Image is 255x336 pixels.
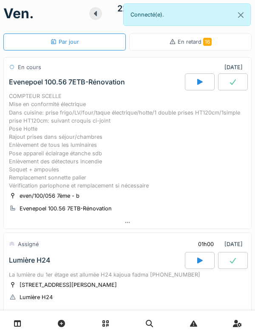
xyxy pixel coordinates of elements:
[224,63,246,71] div: [DATE]
[3,6,34,22] h1: ven.
[20,192,79,200] div: even/100/056 7ème - b
[20,204,112,213] div: Evenepoel 100.56 7ETB-Rénovation
[191,236,246,252] div: [DATE]
[231,4,250,26] button: Close
[178,39,212,45] span: En retard
[9,271,246,279] div: La lumière du 1er étage est allumée H24 kajoua fadma [PHONE_NUMBER]
[117,2,147,15] div: 22 août
[20,293,53,301] div: Lumière H24
[50,38,79,46] div: Par jour
[20,281,117,289] div: [STREET_ADDRESS][PERSON_NAME]
[9,92,246,190] div: COMPTEUR SCELLE Mise en conformité électrique Dans cuisine: prise frigo/LV/four/taque électrique/...
[9,256,51,264] div: Lumière H24
[18,240,39,248] div: Assigné
[203,38,212,46] span: 16
[198,240,214,248] div: 01h00
[18,63,41,71] div: En cours
[9,78,125,86] div: Evenepoel 100.56 7ETB-Rénovation
[123,3,251,26] div: Connecté(e).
